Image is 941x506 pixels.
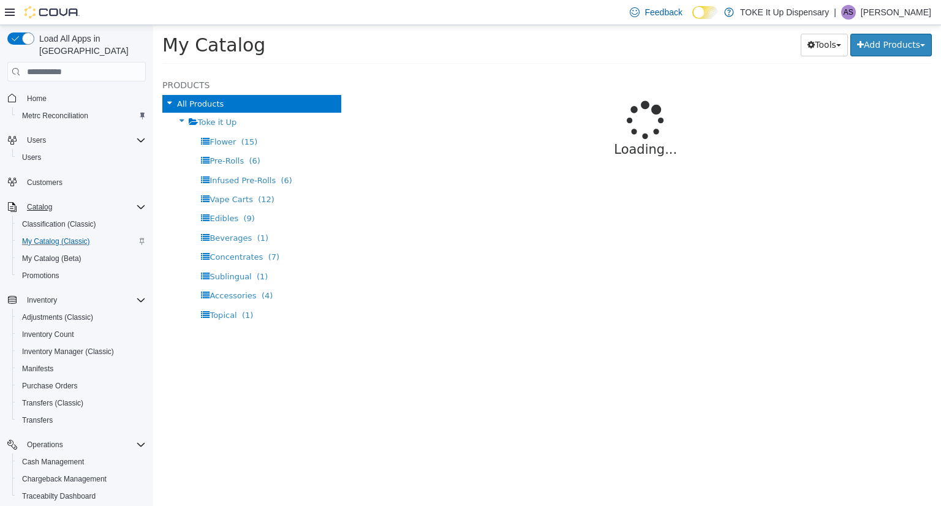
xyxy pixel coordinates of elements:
span: Toke it Up [45,93,84,102]
button: Traceabilty Dashboard [12,488,151,505]
a: Promotions [17,268,64,283]
a: Manifests [17,361,58,376]
span: Classification (Classic) [22,219,96,229]
span: My Catalog (Classic) [17,234,146,249]
span: Dark Mode [692,19,693,20]
span: Load All Apps in [GEOGRAPHIC_DATA] [34,32,146,57]
span: Pre-Rolls [56,131,91,140]
span: Transfers [17,413,146,428]
a: Adjustments (Classic) [17,310,98,325]
p: Loading... [243,115,743,135]
button: Inventory Manager (Classic) [12,343,151,360]
span: Concentrates [56,227,110,236]
button: Operations [2,436,151,453]
span: Cash Management [22,457,84,467]
button: Catalog [22,200,57,214]
a: Users [17,150,46,165]
span: Customers [27,178,62,187]
a: Purchase Orders [17,379,83,393]
span: Inventory Manager (Classic) [22,347,114,357]
div: Admin Sawicki [841,5,856,20]
span: Sublingual [56,247,98,256]
button: Inventory [22,293,62,308]
span: Flower [56,112,83,121]
button: Tools [648,9,695,31]
a: Transfers (Classic) [17,396,88,410]
span: Home [27,94,47,104]
span: Classification (Classic) [17,217,146,232]
span: Vape Carts [56,170,100,179]
button: My Catalog (Classic) [12,233,151,250]
span: Adjustments (Classic) [22,312,93,322]
span: Manifests [22,364,53,374]
span: Metrc Reconciliation [22,111,88,121]
span: Topical [56,285,83,295]
span: Home [22,90,146,105]
span: Beverages [56,208,99,217]
p: [PERSON_NAME] [861,5,931,20]
span: (1) [104,208,115,217]
span: Inventory [27,295,57,305]
a: Inventory Manager (Classic) [17,344,119,359]
span: My Catalog [9,9,112,31]
span: (6) [128,151,139,160]
span: Infused Pre-Rolls [56,151,123,160]
span: Inventory Count [22,330,74,339]
a: My Catalog (Beta) [17,251,86,266]
button: Classification (Classic) [12,216,151,233]
button: Users [12,149,151,166]
button: Cash Management [12,453,151,470]
a: My Catalog (Classic) [17,234,95,249]
span: Operations [22,437,146,452]
p: TOKE It Up Dispensary [740,5,829,20]
span: (1) [104,247,115,256]
span: (12) [105,170,121,179]
span: Operations [27,440,63,450]
button: Operations [22,437,68,452]
span: Customers [22,175,146,190]
button: Users [2,132,151,149]
span: (15) [88,112,105,121]
span: Inventory Count [17,327,146,342]
button: Inventory [2,292,151,309]
button: Adjustments (Classic) [12,309,151,326]
button: Transfers [12,412,151,429]
h5: Products [9,53,188,67]
span: Users [22,133,146,148]
button: Customers [2,173,151,191]
span: AS [844,5,853,20]
a: Cash Management [17,455,89,469]
a: Customers [22,175,67,190]
span: Transfers (Classic) [22,398,83,408]
button: Users [22,133,51,148]
span: (1) [89,285,100,295]
img: Cova [25,6,80,18]
button: Transfers (Classic) [12,395,151,412]
button: Catalog [2,198,151,216]
button: My Catalog (Beta) [12,250,151,267]
button: Promotions [12,267,151,284]
button: Inventory Count [12,326,151,343]
span: Transfers [22,415,53,425]
span: Feedback [644,6,682,18]
span: Users [27,135,46,145]
span: Promotions [17,268,146,283]
span: Edibles [56,189,85,198]
span: My Catalog (Beta) [17,251,146,266]
span: Chargeback Management [22,474,107,484]
span: Inventory Manager (Classic) [17,344,146,359]
p: | [834,5,836,20]
button: Manifests [12,360,151,377]
span: Cash Management [17,455,146,469]
span: (6) [96,131,107,140]
span: All Products [24,74,70,83]
a: Home [22,91,51,106]
span: (4) [108,266,119,275]
span: Transfers (Classic) [17,396,146,410]
span: Promotions [22,271,59,281]
button: Metrc Reconciliation [12,107,151,124]
span: (9) [90,189,101,198]
span: My Catalog (Beta) [22,254,81,263]
span: Purchase Orders [22,381,78,391]
span: Users [17,150,146,165]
